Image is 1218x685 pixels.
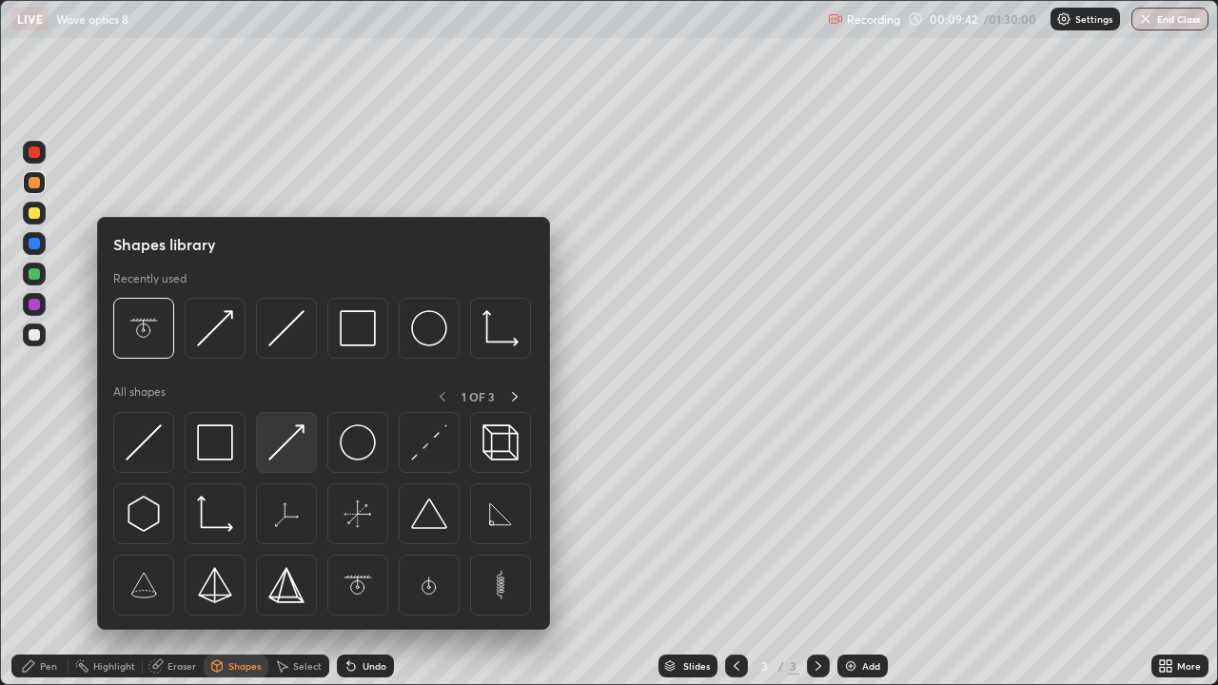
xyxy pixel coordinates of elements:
[126,496,162,532] img: svg+xml;charset=utf-8,%3Csvg%20xmlns%3D%22http%3A%2F%2Fwww.w3.org%2F2000%2Fsvg%22%20width%3D%2230...
[197,424,233,460] img: svg+xml;charset=utf-8,%3Csvg%20xmlns%3D%22http%3A%2F%2Fwww.w3.org%2F2000%2Fsvg%22%20width%3D%2234...
[482,567,519,603] img: svg+xml;charset=utf-8,%3Csvg%20xmlns%3D%22http%3A%2F%2Fwww.w3.org%2F2000%2Fsvg%22%20width%3D%2265...
[197,310,233,346] img: svg+xml;charset=utf-8,%3Csvg%20xmlns%3D%22http%3A%2F%2Fwww.w3.org%2F2000%2Fsvg%22%20width%3D%2230...
[843,658,858,674] img: add-slide-button
[411,496,447,532] img: svg+xml;charset=utf-8,%3Csvg%20xmlns%3D%22http%3A%2F%2Fwww.w3.org%2F2000%2Fsvg%22%20width%3D%2238...
[1131,8,1208,30] button: End Class
[113,384,166,408] p: All shapes
[756,660,775,672] div: 3
[683,661,710,671] div: Slides
[411,567,447,603] img: svg+xml;charset=utf-8,%3Csvg%20xmlns%3D%22http%3A%2F%2Fwww.w3.org%2F2000%2Fsvg%22%20width%3D%2265...
[17,11,43,27] p: LIVE
[268,424,304,460] img: svg+xml;charset=utf-8,%3Csvg%20xmlns%3D%22http%3A%2F%2Fwww.w3.org%2F2000%2Fsvg%22%20width%3D%2230...
[340,567,376,603] img: svg+xml;charset=utf-8,%3Csvg%20xmlns%3D%22http%3A%2F%2Fwww.w3.org%2F2000%2Fsvg%22%20width%3D%2265...
[1056,11,1071,27] img: class-settings-icons
[411,310,447,346] img: svg+xml;charset=utf-8,%3Csvg%20xmlns%3D%22http%3A%2F%2Fwww.w3.org%2F2000%2Fsvg%22%20width%3D%2236...
[482,310,519,346] img: svg+xml;charset=utf-8,%3Csvg%20xmlns%3D%22http%3A%2F%2Fwww.w3.org%2F2000%2Fsvg%22%20width%3D%2233...
[340,496,376,532] img: svg+xml;charset=utf-8,%3Csvg%20xmlns%3D%22http%3A%2F%2Fwww.w3.org%2F2000%2Fsvg%22%20width%3D%2265...
[828,11,843,27] img: recording.375f2c34.svg
[126,424,162,460] img: svg+xml;charset=utf-8,%3Csvg%20xmlns%3D%22http%3A%2F%2Fwww.w3.org%2F2000%2Fsvg%22%20width%3D%2230...
[847,12,900,27] p: Recording
[462,389,495,404] p: 1 OF 3
[56,11,128,27] p: Wave optics 8
[126,310,162,346] img: svg+xml;charset=utf-8,%3Csvg%20xmlns%3D%22http%3A%2F%2Fwww.w3.org%2F2000%2Fsvg%22%20width%3D%2265...
[778,660,784,672] div: /
[268,310,304,346] img: svg+xml;charset=utf-8,%3Csvg%20xmlns%3D%22http%3A%2F%2Fwww.w3.org%2F2000%2Fsvg%22%20width%3D%2230...
[1075,14,1112,24] p: Settings
[228,661,261,671] div: Shapes
[197,567,233,603] img: svg+xml;charset=utf-8,%3Csvg%20xmlns%3D%22http%3A%2F%2Fwww.w3.org%2F2000%2Fsvg%22%20width%3D%2234...
[340,310,376,346] img: svg+xml;charset=utf-8,%3Csvg%20xmlns%3D%22http%3A%2F%2Fwww.w3.org%2F2000%2Fsvg%22%20width%3D%2234...
[268,567,304,603] img: svg+xml;charset=utf-8,%3Csvg%20xmlns%3D%22http%3A%2F%2Fwww.w3.org%2F2000%2Fsvg%22%20width%3D%2234...
[862,661,880,671] div: Add
[113,271,187,286] p: Recently used
[1177,661,1201,671] div: More
[363,661,386,671] div: Undo
[340,424,376,460] img: svg+xml;charset=utf-8,%3Csvg%20xmlns%3D%22http%3A%2F%2Fwww.w3.org%2F2000%2Fsvg%22%20width%3D%2236...
[40,661,57,671] div: Pen
[167,661,196,671] div: Eraser
[482,496,519,532] img: svg+xml;charset=utf-8,%3Csvg%20xmlns%3D%22http%3A%2F%2Fwww.w3.org%2F2000%2Fsvg%22%20width%3D%2265...
[93,661,135,671] div: Highlight
[113,233,216,256] h5: Shapes library
[126,567,162,603] img: svg+xml;charset=utf-8,%3Csvg%20xmlns%3D%22http%3A%2F%2Fwww.w3.org%2F2000%2Fsvg%22%20width%3D%2265...
[197,496,233,532] img: svg+xml;charset=utf-8,%3Csvg%20xmlns%3D%22http%3A%2F%2Fwww.w3.org%2F2000%2Fsvg%22%20width%3D%2233...
[293,661,322,671] div: Select
[268,496,304,532] img: svg+xml;charset=utf-8,%3Csvg%20xmlns%3D%22http%3A%2F%2Fwww.w3.org%2F2000%2Fsvg%22%20width%3D%2265...
[1138,11,1153,27] img: end-class-cross
[411,424,447,460] img: svg+xml;charset=utf-8,%3Csvg%20xmlns%3D%22http%3A%2F%2Fwww.w3.org%2F2000%2Fsvg%22%20width%3D%2230...
[482,424,519,460] img: svg+xml;charset=utf-8,%3Csvg%20xmlns%3D%22http%3A%2F%2Fwww.w3.org%2F2000%2Fsvg%22%20width%3D%2235...
[788,657,799,675] div: 3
